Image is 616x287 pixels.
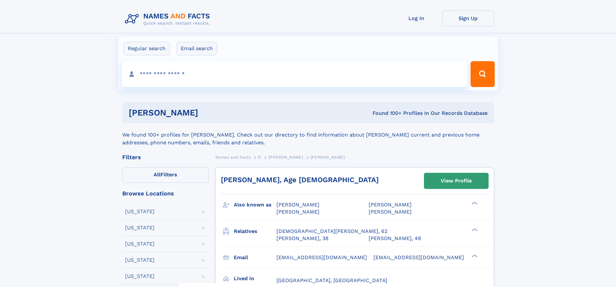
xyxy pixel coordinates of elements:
[125,241,155,247] div: [US_STATE]
[129,109,286,117] h1: [PERSON_NAME]
[470,254,478,258] div: ❯
[369,235,421,242] a: [PERSON_NAME], 49
[124,42,170,55] label: Regular search
[424,173,488,189] a: View Profile
[122,10,215,28] img: Logo Names and Facts
[268,153,303,161] a: [PERSON_NAME]
[373,254,464,260] span: [EMAIL_ADDRESS][DOMAIN_NAME]
[391,10,442,26] a: Log In
[369,202,412,208] span: [PERSON_NAME]
[258,155,261,160] span: D
[122,61,468,87] input: search input
[470,227,478,232] div: ❯
[441,173,472,188] div: View Profile
[310,155,345,160] span: [PERSON_NAME]
[470,61,494,87] button: Search Button
[369,209,412,215] span: [PERSON_NAME]
[234,226,276,237] h3: Relatives
[470,201,478,205] div: ❯
[221,176,379,184] a: [PERSON_NAME], Age [DEMOGRAPHIC_DATA]
[122,123,494,147] div: We found 100+ profiles for [PERSON_NAME]. Check out our directory to find information about [PERS...
[154,171,160,178] span: All
[258,153,261,161] a: D
[285,110,488,117] div: Found 100+ Profiles In Our Records Database
[276,235,329,242] a: [PERSON_NAME], 38
[276,254,367,260] span: [EMAIL_ADDRESS][DOMAIN_NAME]
[234,252,276,263] h3: Email
[442,10,494,26] a: Sign Up
[234,199,276,210] h3: Also known as
[122,154,209,160] div: Filters
[177,42,217,55] label: Email search
[125,274,155,279] div: [US_STATE]
[125,258,155,263] div: [US_STATE]
[234,273,276,284] h3: Lived in
[276,202,319,208] span: [PERSON_NAME]
[276,277,387,283] span: [GEOGRAPHIC_DATA], [GEOGRAPHIC_DATA]
[276,228,387,235] a: [DEMOGRAPHIC_DATA][PERSON_NAME], 62
[125,209,155,214] div: [US_STATE]
[122,167,209,183] label: Filters
[215,153,251,161] a: Names and Facts
[276,209,319,215] span: [PERSON_NAME]
[125,225,155,230] div: [US_STATE]
[268,155,303,160] span: [PERSON_NAME]
[122,191,209,196] div: Browse Locations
